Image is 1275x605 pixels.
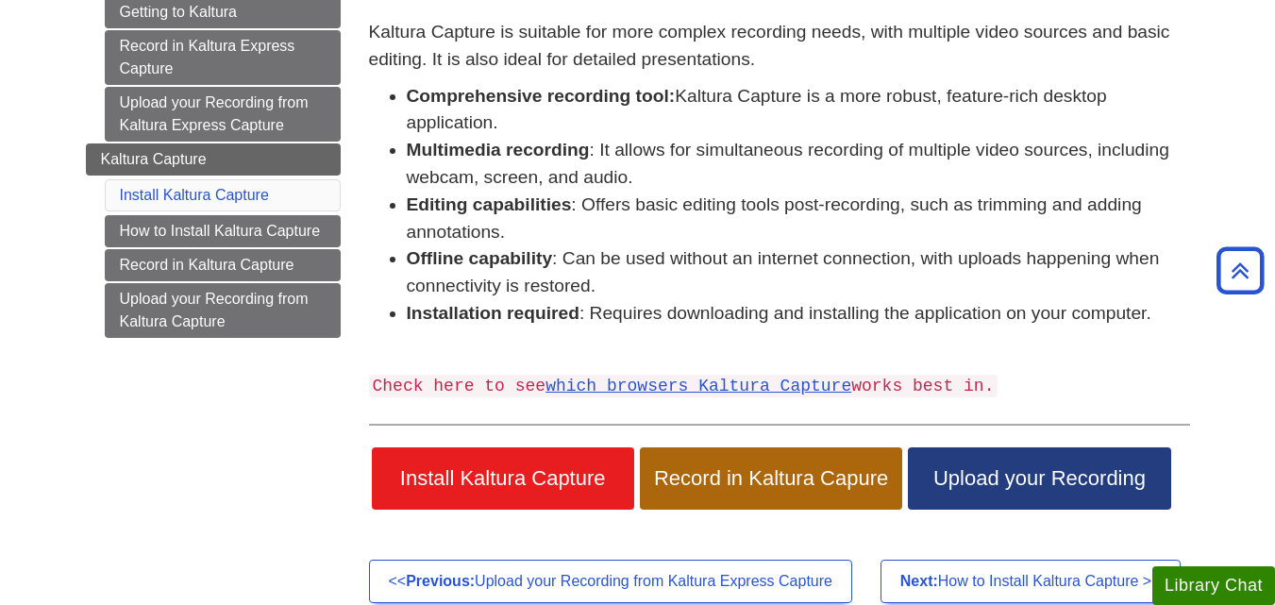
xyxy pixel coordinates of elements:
a: Record in Kaltura Capture [105,249,341,281]
a: Install Kaltura Capture [120,187,269,203]
p: Kaltura Capture is suitable for more complex recording needs, with multiple video sources and bas... [369,19,1190,74]
span: Upload your Recording [922,466,1156,491]
a: How to Install Kaltura Capture [105,215,341,247]
li: Kaltura Capture is a more robust, feature-rich desktop application. [407,83,1190,138]
a: <<Previous:Upload your Recording from Kaltura Express Capture [369,560,852,603]
strong: Previous: [406,573,475,589]
a: Back to Top [1210,258,1270,283]
a: Record in Kaltura Express Capture [105,30,341,85]
span: Kaltura Capture [101,151,207,167]
span: Install Kaltura Capture [386,466,620,491]
li: : It allows for simultaneous recording of multiple video sources, including webcam, screen, and a... [407,137,1190,192]
strong: Next: [900,573,938,589]
a: which browsers Kaltura Capture [545,377,851,395]
strong: Comprehensive recording tool: [407,86,676,106]
li: : Can be used without an internet connection, with uploads happening when connectivity is restored. [407,245,1190,300]
strong: Offline capability [407,248,553,268]
span: Record in Kaltura Capure [654,466,888,491]
li: : Requires downloading and installing the application on your computer. [407,300,1190,328]
a: Upload your Recording from Kaltura Express Capture [105,87,341,142]
button: Library Chat [1152,566,1275,605]
a: Install Kaltura Capture [372,447,634,510]
strong: Installation required [407,303,579,323]
strong: Editing capabilities [407,194,572,214]
a: Upload your Recording from Kaltura Capture [105,283,341,338]
a: Next:How to Install Kaltura Capture >> [881,560,1181,603]
a: Upload your Recording [908,447,1170,510]
code: Check here to see works best in. [369,375,998,397]
strong: Multimedia recording [407,140,590,160]
a: Record in Kaltura Capure [640,447,902,510]
li: : Offers basic editing tools post-recording, such as trimming and adding annotations. [407,192,1190,246]
a: Kaltura Capture [86,143,341,176]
